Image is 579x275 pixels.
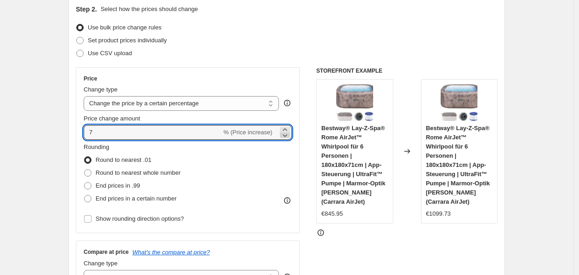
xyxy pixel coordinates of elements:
p: Select how the prices should change [101,5,198,14]
button: What's the compare at price? [132,249,210,256]
span: Use bulk price change rules [88,24,161,31]
img: 81QpvIy7rEL._AC_SL1500_80x.jpg [336,84,373,121]
h3: Compare at price [84,248,129,256]
input: -15 [84,125,221,140]
span: Round to nearest .01 [96,156,151,163]
h2: Step 2. [76,5,97,14]
span: Round to nearest whole number [96,169,181,176]
span: Bestway® Lay-Z-Spa® Rome AirJet™ Whirlpool für 6 Personen | 180x180x71cm | App-Steuerung | UltraF... [426,125,490,205]
div: €845.95 [321,209,343,218]
span: % (Price increase) [223,129,272,136]
span: Bestway® Lay-Z-Spa® Rome AirJet™ Whirlpool für 6 Personen | 180x180x71cm | App-Steuerung | UltraF... [321,125,385,205]
div: €1099.73 [426,209,451,218]
span: Use CSV upload [88,50,132,57]
span: Price change amount [84,115,140,122]
div: help [283,98,292,108]
span: Rounding [84,143,109,150]
span: End prices in .99 [96,182,140,189]
h3: Price [84,75,97,82]
span: Show rounding direction options? [96,215,184,222]
span: Set product prices individually [88,37,167,44]
img: 81QpvIy7rEL._AC_SL1500_80x.jpg [441,84,477,121]
h6: STOREFRONT EXAMPLE [316,67,498,74]
span: End prices in a certain number [96,195,176,202]
span: Change type [84,260,118,267]
span: Change type [84,86,118,93]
